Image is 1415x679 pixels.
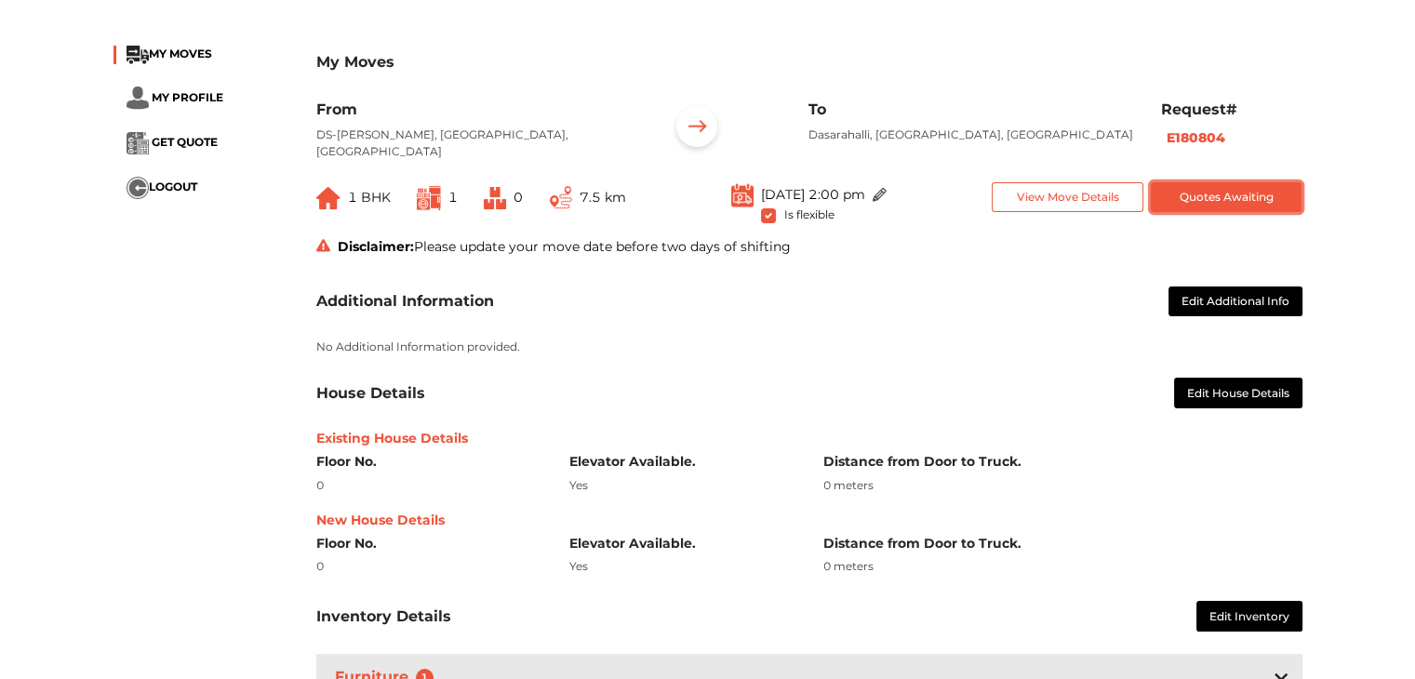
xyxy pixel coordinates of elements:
img: ... [417,186,441,210]
h6: Existing House Details [316,431,1302,446]
img: ... [127,132,149,154]
img: ... [873,188,887,202]
p: Dasarahalli, [GEOGRAPHIC_DATA], [GEOGRAPHIC_DATA] [808,126,1132,143]
h6: From [316,100,640,118]
img: ... [668,100,726,158]
h3: My Moves [316,53,1302,71]
h3: House Details [316,384,425,402]
img: ... [550,186,572,209]
img: ... [127,177,149,199]
img: ... [731,182,754,207]
span: 7.5 km [580,189,626,206]
span: Is flexible [783,205,834,221]
div: 0 [316,558,542,575]
h6: New House Details [316,513,1302,528]
a: ... MY PROFILE [127,90,223,104]
div: Yes [569,558,795,575]
span: GET QUOTE [152,135,218,149]
span: MY PROFILE [152,90,223,104]
span: MY MOVES [149,47,212,60]
h6: Distance from Door to Truck. [823,454,1302,470]
h6: Distance from Door to Truck. [823,536,1302,552]
b: E180804 [1167,129,1225,146]
h6: Request# [1161,100,1302,118]
span: 0 [514,189,523,206]
p: No Additional Information provided. [316,339,1302,355]
div: 0 meters [823,558,1302,575]
div: 0 [316,477,542,494]
span: LOGOUT [149,180,197,193]
button: View Move Details [992,182,1143,213]
div: Yes [569,477,795,494]
img: ... [316,187,340,209]
img: ... [127,46,149,64]
img: ... [127,87,149,110]
h3: Additional Information [316,292,494,310]
button: ...LOGOUT [127,177,197,199]
button: Edit Additional Info [1168,286,1302,317]
div: 0 meters [823,477,1302,494]
button: Quotes Awaiting [1151,182,1302,213]
h6: Elevator Available. [569,454,795,470]
button: Edit Inventory [1196,601,1302,632]
div: Please update your move date before two days of shifting [302,237,1316,257]
h3: Inventory Details [316,607,451,625]
h6: To [808,100,1132,118]
span: 1 [448,189,458,206]
a: ...MY MOVES [127,47,212,60]
h6: Floor No. [316,454,542,470]
span: 1 BHK [348,189,391,206]
h6: Elevator Available. [569,536,795,552]
h6: Floor No. [316,536,542,552]
button: Edit House Details [1174,378,1302,408]
strong: Disclaimer: [338,238,414,255]
p: DS-[PERSON_NAME], [GEOGRAPHIC_DATA], [GEOGRAPHIC_DATA] [316,126,640,160]
span: [DATE] 2:00 pm [761,185,865,202]
a: ... GET QUOTE [127,135,218,149]
button: E180804 [1161,127,1231,149]
img: ... [484,187,506,209]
